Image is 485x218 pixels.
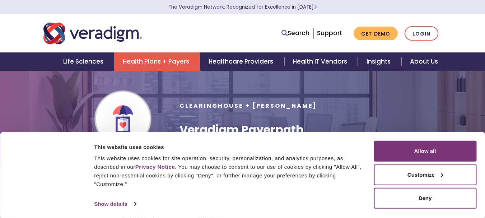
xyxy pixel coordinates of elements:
[281,28,309,38] a: Search
[94,154,365,189] div: This website uses cookies for site operation, security, personalization, and analytics purposes, ...
[94,143,365,151] div: This website uses cookies
[314,4,317,10] span: Learn More
[374,164,476,185] button: Customize
[168,4,317,10] a: The Veradigm Network: Recognized for Excellence in [DATE]Learn More
[358,52,401,71] a: Insights
[179,123,317,136] h1: Veradigm Payerpath
[284,52,358,71] a: Health IT Vendors
[405,26,438,41] a: Login
[114,52,200,71] a: Health Plans + Payers
[55,52,114,71] a: Life Sciences
[354,27,398,41] a: Get Demo
[374,141,476,162] button: Allow all
[179,102,317,110] span: Clearinghouse + [PERSON_NAME]
[374,188,476,209] button: Deny
[200,52,284,71] a: Healthcare Providers
[317,29,342,37] a: Support
[135,164,175,170] a: Privacy Notice
[401,52,447,71] a: About Us
[94,199,136,209] a: Show details
[43,22,142,45] img: Veradigm logo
